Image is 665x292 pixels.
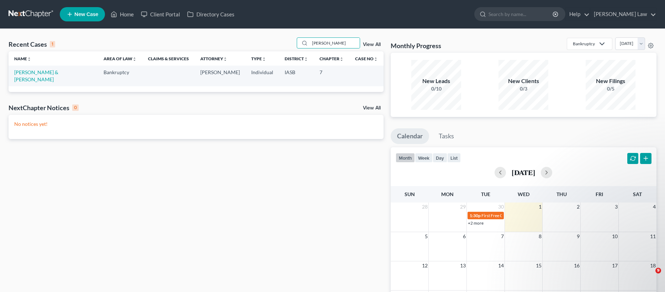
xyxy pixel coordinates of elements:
[641,268,658,285] iframe: Intercom live chat
[142,51,195,66] th: Claims & Services
[590,8,656,21] a: [PERSON_NAME] Law
[304,57,308,61] i: unfold_more
[9,103,79,112] div: NextChapter Notices
[421,203,428,211] span: 28
[50,41,55,47] div: 1
[421,261,428,270] span: 12
[462,232,466,241] span: 6
[518,191,529,197] span: Wed
[246,66,279,86] td: Individual
[279,66,314,86] td: IASB
[396,153,415,163] button: month
[411,77,461,85] div: New Leads
[447,153,461,163] button: list
[355,56,378,61] a: Case Nounfold_more
[98,66,142,86] td: Bankruptcy
[459,261,466,270] span: 13
[14,121,378,128] p: No notices yet!
[405,191,415,197] span: Sun
[184,8,238,21] a: Directory Cases
[200,56,227,61] a: Attorneyunfold_more
[363,106,381,111] a: View All
[72,104,79,111] div: 0
[586,85,635,92] div: 0/5
[251,56,266,61] a: Typeunfold_more
[363,42,381,47] a: View All
[424,232,428,241] span: 5
[262,57,266,61] i: unfold_more
[432,128,460,144] a: Tasks
[107,8,137,21] a: Home
[497,203,505,211] span: 30
[497,261,505,270] span: 14
[415,153,433,163] button: week
[104,56,137,61] a: Area of Lawunfold_more
[566,8,590,21] a: Help
[573,41,595,47] div: Bankruptcy
[195,66,246,86] td: [PERSON_NAME]
[9,40,55,48] div: Recent Cases
[498,77,548,85] div: New Clients
[470,213,481,218] span: 1:30p
[411,85,461,92] div: 0/10
[320,56,344,61] a: Chapterunfold_more
[14,56,31,61] a: Nameunfold_more
[14,69,58,82] a: [PERSON_NAME] & [PERSON_NAME]
[310,38,360,48] input: Search by name...
[655,268,661,273] span: 9
[74,12,98,17] span: New Case
[132,57,137,61] i: unfold_more
[481,191,490,197] span: Tue
[468,220,484,226] a: +2 more
[391,128,429,144] a: Calendar
[339,57,344,61] i: unfold_more
[586,77,635,85] div: New Filings
[374,57,378,61] i: unfold_more
[481,213,619,218] span: First Free Consultation Invite for [PERSON_NAME][GEOGRAPHIC_DATA]
[285,56,308,61] a: Districtunfold_more
[498,85,548,92] div: 0/3
[512,169,535,176] h2: [DATE]
[223,57,227,61] i: unfold_more
[441,191,454,197] span: Mon
[137,8,184,21] a: Client Portal
[433,153,447,163] button: day
[391,41,441,50] h3: Monthly Progress
[489,7,554,21] input: Search by name...
[27,57,31,61] i: unfold_more
[459,203,466,211] span: 29
[500,232,505,241] span: 7
[314,66,349,86] td: 7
